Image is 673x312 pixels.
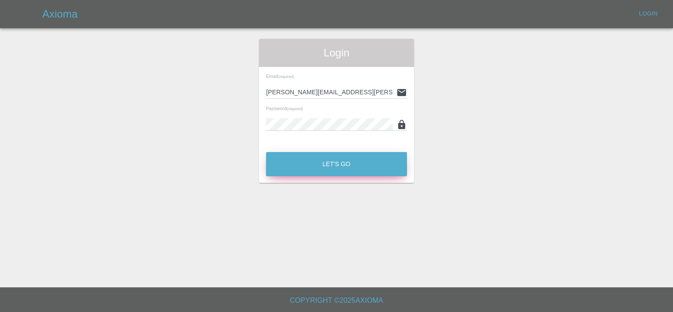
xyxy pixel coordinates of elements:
[278,75,294,79] small: (required)
[266,106,303,111] span: Password
[42,7,78,21] h5: Axioma
[266,152,407,176] button: Let's Go
[634,7,662,21] a: Login
[7,294,666,307] h6: Copyright © 2025 Axioma
[266,74,294,79] span: Email
[287,107,303,111] small: (required)
[266,46,407,60] span: Login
